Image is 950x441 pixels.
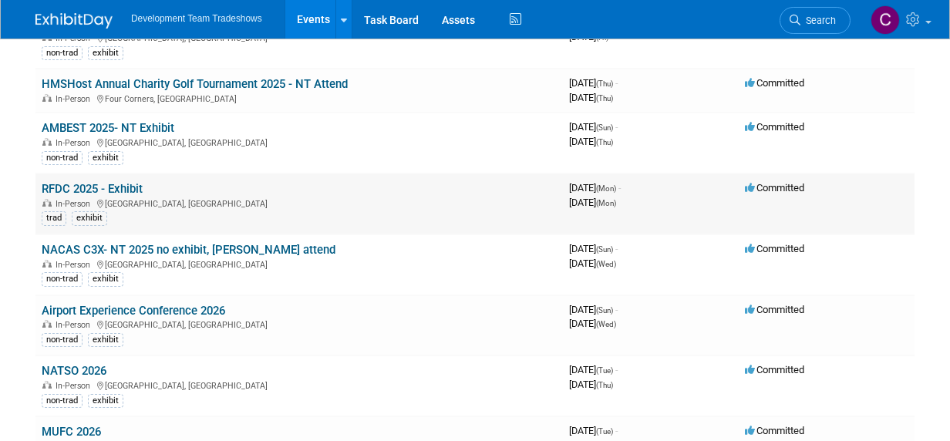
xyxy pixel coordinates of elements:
[42,258,557,270] div: [GEOGRAPHIC_DATA], [GEOGRAPHIC_DATA]
[42,272,83,286] div: non-trad
[42,94,52,102] img: In-Person Event
[800,15,836,26] span: Search
[596,260,616,268] span: (Wed)
[569,318,616,329] span: [DATE]
[88,46,123,60] div: exhibit
[596,320,616,328] span: (Wed)
[42,320,52,328] img: In-Person Event
[88,333,123,347] div: exhibit
[42,77,348,91] a: HMSHost Annual Charity Golf Tournament 2025 - NT Attend
[42,199,52,207] img: In-Person Event
[596,138,613,146] span: (Thu)
[569,425,618,436] span: [DATE]
[780,7,851,34] a: Search
[56,94,95,104] span: In-Person
[42,394,83,408] div: non-trad
[745,77,804,89] span: Committed
[56,138,95,148] span: In-Person
[569,77,618,89] span: [DATE]
[56,199,95,209] span: In-Person
[42,182,143,196] a: RFDC 2025 - Exhibit
[42,138,52,146] img: In-Person Event
[42,333,83,347] div: non-trad
[596,366,613,375] span: (Tue)
[42,92,557,104] div: Four Corners, [GEOGRAPHIC_DATA]
[615,304,618,315] span: -
[745,182,804,194] span: Committed
[72,211,107,225] div: exhibit
[42,318,557,330] div: [GEOGRAPHIC_DATA], [GEOGRAPHIC_DATA]
[596,184,616,193] span: (Mon)
[569,379,613,390] span: [DATE]
[56,381,95,391] span: In-Person
[42,121,174,135] a: AMBEST 2025- NT Exhibit
[745,364,804,375] span: Committed
[56,320,95,330] span: In-Person
[596,199,616,207] span: (Mon)
[615,77,618,89] span: -
[42,425,101,439] a: MUFC 2026
[42,381,52,389] img: In-Person Event
[42,364,106,378] a: NATSO 2026
[569,136,613,147] span: [DATE]
[615,121,618,133] span: -
[596,245,613,254] span: (Sun)
[88,272,123,286] div: exhibit
[569,182,621,194] span: [DATE]
[596,123,613,132] span: (Sun)
[596,427,613,436] span: (Tue)
[131,13,262,24] span: Development Team Tradeshows
[569,304,618,315] span: [DATE]
[56,260,95,270] span: In-Person
[745,121,804,133] span: Committed
[42,197,557,209] div: [GEOGRAPHIC_DATA], [GEOGRAPHIC_DATA]
[745,243,804,254] span: Committed
[42,243,335,257] a: NACAS C3X- NT 2025 no exhibit, [PERSON_NAME] attend
[42,379,557,391] div: [GEOGRAPHIC_DATA], [GEOGRAPHIC_DATA]
[618,182,621,194] span: -
[42,136,557,148] div: [GEOGRAPHIC_DATA], [GEOGRAPHIC_DATA]
[569,197,616,208] span: [DATE]
[615,243,618,254] span: -
[42,304,225,318] a: Airport Experience Conference 2026
[569,364,618,375] span: [DATE]
[42,151,83,165] div: non-trad
[569,258,616,269] span: [DATE]
[42,211,66,225] div: trad
[569,243,618,254] span: [DATE]
[745,425,804,436] span: Committed
[615,425,618,436] span: -
[42,46,83,60] div: non-trad
[596,306,613,315] span: (Sun)
[745,304,804,315] span: Committed
[88,394,123,408] div: exhibit
[596,381,613,389] span: (Thu)
[596,79,613,88] span: (Thu)
[871,5,900,35] img: Courtney Perkins
[596,94,613,103] span: (Thu)
[569,121,618,133] span: [DATE]
[569,92,613,103] span: [DATE]
[35,13,113,29] img: ExhibitDay
[88,151,123,165] div: exhibit
[42,260,52,268] img: In-Person Event
[615,364,618,375] span: -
